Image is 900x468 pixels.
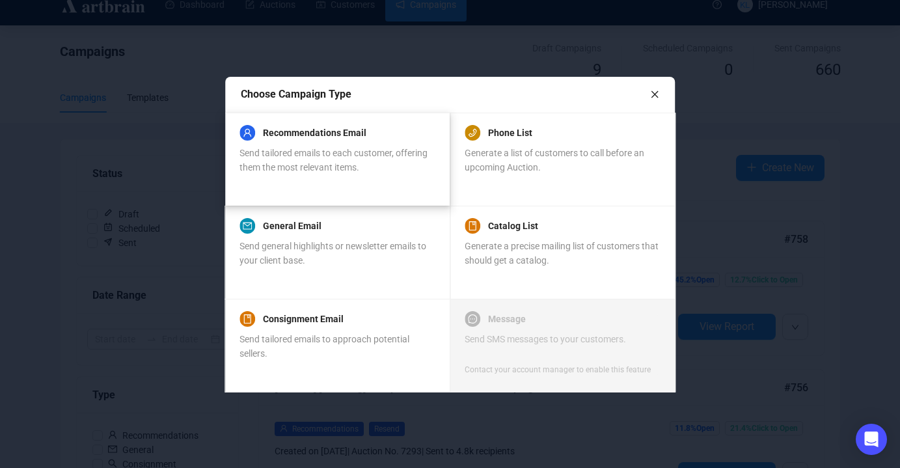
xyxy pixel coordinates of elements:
[488,311,526,327] a: Message
[856,424,887,455] div: Open Intercom Messenger
[243,128,252,137] span: user
[650,90,659,99] span: close
[263,218,321,234] a: General Email
[243,314,252,323] span: book
[239,241,426,266] span: Send general highlights or newsletter emails to your client base.
[468,128,477,137] span: phone
[263,311,344,327] a: Consignment Email
[465,363,651,376] div: Contact your account manager to enable this feature
[243,221,252,230] span: mail
[239,148,428,172] span: Send tailored emails to each customer, offering them the most relevant items.
[263,125,366,141] a: Recommendations Email
[465,334,626,344] span: Send SMS messages to your customers.
[488,218,538,234] a: Catalog List
[468,221,477,230] span: book
[241,86,651,102] div: Choose Campaign Type
[239,334,409,359] span: Send tailored emails to approach potential sellers.
[465,241,659,266] span: Generate a precise mailing list of customers that should get a catalog.
[465,148,644,172] span: Generate a list of customers to call before an upcoming Auction.
[468,314,477,323] span: message
[488,125,532,141] a: Phone List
